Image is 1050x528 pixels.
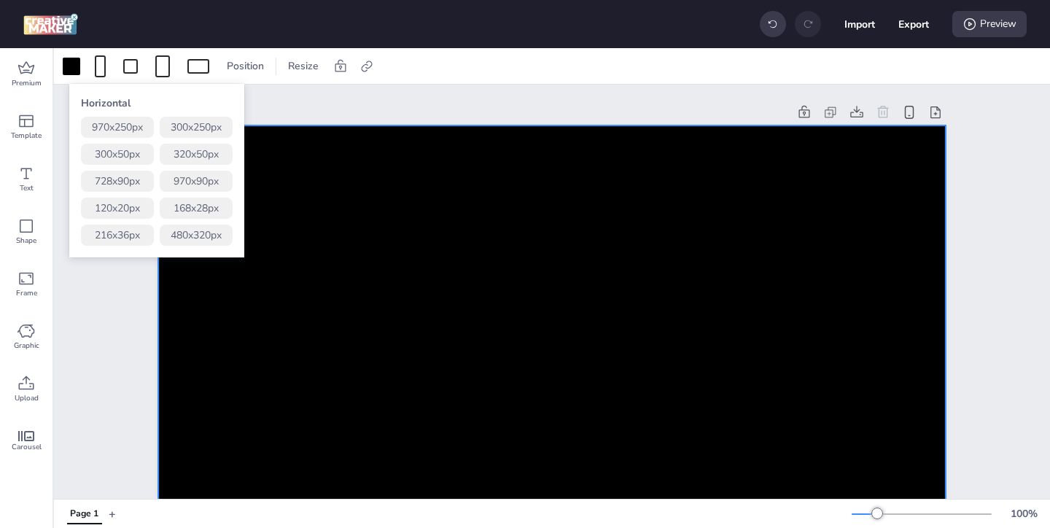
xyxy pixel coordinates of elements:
button: 216x36px [81,225,154,246]
div: Tabs [60,501,109,527]
button: 970x90px [160,171,233,192]
button: 480x320px [160,225,233,246]
p: Horizontal [81,96,233,111]
div: 100 % [1006,506,1041,521]
button: 970x250px [81,117,154,138]
div: Page 1 [70,508,98,521]
span: Frame [16,287,37,299]
span: Premium [12,77,42,89]
img: logo Creative Maker [23,13,78,35]
span: Resize [285,58,322,74]
div: Preview [952,11,1027,37]
span: Graphic [14,340,39,352]
span: Carousel [12,441,42,453]
button: 168x28px [160,198,233,219]
span: Text [20,182,34,194]
span: Position [224,58,267,74]
span: Upload [15,392,39,404]
button: + [109,501,116,527]
button: 300x50px [81,144,154,165]
button: 120x20px [81,198,154,219]
button: 320x50px [160,144,233,165]
div: Page 1 [158,105,788,120]
span: Shape [16,235,36,246]
button: Export [898,9,929,39]
button: 728x90px [81,171,154,192]
button: 300x250px [160,117,233,138]
button: Import [844,9,875,39]
span: Template [11,130,42,141]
